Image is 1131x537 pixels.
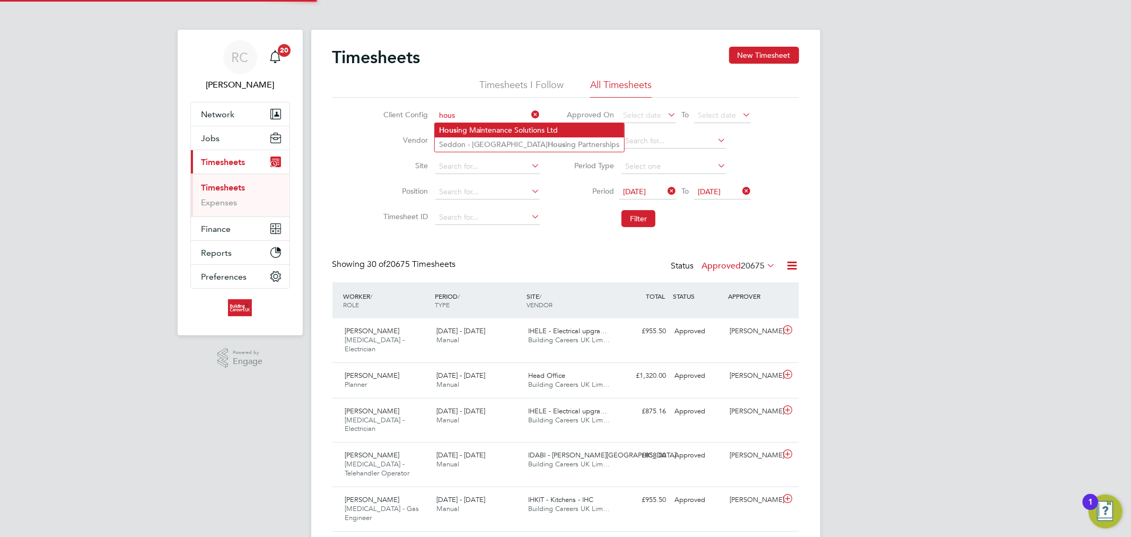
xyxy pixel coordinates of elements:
div: WORKER [341,287,433,314]
span: ROLE [344,300,360,309]
input: Search for... [435,159,540,174]
span: [MEDICAL_DATA] - Electrician [345,335,405,353]
span: / [371,292,373,300]
label: Timesheet ID [380,212,428,221]
input: Search for... [435,108,540,123]
label: Approved On [566,110,614,119]
label: Client Config [380,110,428,119]
a: Go to home page [190,299,290,316]
label: Site [380,161,428,170]
button: New Timesheet [729,47,799,64]
span: Select date [698,110,736,120]
span: [DATE] - [DATE] [436,371,485,380]
span: Building Careers UK Lim… [528,504,610,513]
button: Finance [191,217,290,240]
div: Showing [332,259,458,270]
span: Powered by [233,348,262,357]
span: IHELE - Electrical upgra… [528,326,607,335]
div: [PERSON_NAME] [725,491,781,509]
li: Timesheets I Follow [479,79,564,98]
div: APPROVER [725,287,781,306]
input: Select one [621,159,726,174]
div: SITE [524,287,616,314]
h2: Timesheets [332,47,420,68]
button: Open Resource Center, 1 new notification [1089,495,1123,529]
span: Select date [623,110,661,120]
span: Head Office [528,371,565,380]
input: Search for... [435,185,540,200]
span: Finance [201,224,231,234]
nav: Main navigation [178,30,303,335]
span: [MEDICAL_DATA] - Gas Engineer [345,504,419,522]
b: Hous [548,140,566,149]
div: [PERSON_NAME] [725,403,781,420]
span: VENDOR [527,300,553,309]
span: 20 [278,44,291,57]
span: [DATE] - [DATE] [436,406,485,415]
div: 1 [1088,502,1093,516]
span: Manual [436,504,459,513]
div: [PERSON_NAME] [725,367,781,385]
div: £875.16 [616,403,671,420]
label: Position [380,186,428,196]
span: IDABI - [PERSON_NAME][GEOGRAPHIC_DATA] [528,451,676,460]
span: Rhys Cook [190,79,290,91]
span: [PERSON_NAME] [345,371,400,380]
div: £955.50 [616,323,671,340]
span: TOTAL [646,292,665,300]
button: Filter [621,210,655,227]
span: [PERSON_NAME] [345,406,400,415]
span: [DATE] - [DATE] [436,326,485,335]
div: Approved [671,367,726,385]
button: Reports [191,241,290,264]
span: / [539,292,541,300]
span: Planner [345,380,367,389]
div: Approved [671,491,726,509]
a: 20 [265,40,286,74]
a: Timesheets [201,183,246,193]
div: £858.00 [616,447,671,464]
span: / [458,292,460,300]
span: Preferences [201,272,247,282]
span: 30 of [367,259,387,270]
button: Network [191,102,290,126]
span: To [678,108,692,122]
a: RC[PERSON_NAME] [190,40,290,91]
span: RC [232,50,249,64]
b: Hous [439,126,457,135]
span: Manual [436,380,459,389]
span: Building Careers UK Lim… [528,415,610,425]
span: [DATE] [623,187,646,196]
span: Building Careers UK Lim… [528,380,610,389]
div: £955.50 [616,491,671,509]
span: [DATE] - [DATE] [436,495,485,504]
span: [MEDICAL_DATA] - Electrician [345,415,405,434]
li: ing Maintenance Solutions Ltd [435,123,624,137]
div: Timesheets [191,174,290,216]
span: Engage [233,357,262,366]
span: Building Careers UK Lim… [528,460,610,469]
span: IHELE - Electrical upgra… [528,406,607,415]
input: Search for... [435,210,540,225]
div: PERIOD [432,287,524,314]
div: £1,320.00 [616,367,671,385]
button: Timesheets [191,150,290,174]
div: Approved [671,323,726,340]
span: 20675 Timesheets [367,259,456,270]
span: [MEDICAL_DATA] - Telehandler Operator [345,460,410,478]
div: [PERSON_NAME] [725,447,781,464]
span: [PERSON_NAME] [345,451,400,460]
label: Approved [702,261,776,271]
span: IHKIT - Kitchens - IHC [528,495,593,504]
span: Reports [201,248,232,258]
span: [PERSON_NAME] [345,495,400,504]
li: All Timesheets [590,79,652,98]
a: Powered byEngage [217,348,262,368]
span: To [678,184,692,198]
span: [PERSON_NAME] [345,326,400,335]
label: Vendor [380,135,428,145]
label: Period Type [566,161,614,170]
input: Search for... [621,134,726,149]
span: Building Careers UK Lim… [528,335,610,344]
div: Status [671,259,778,274]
